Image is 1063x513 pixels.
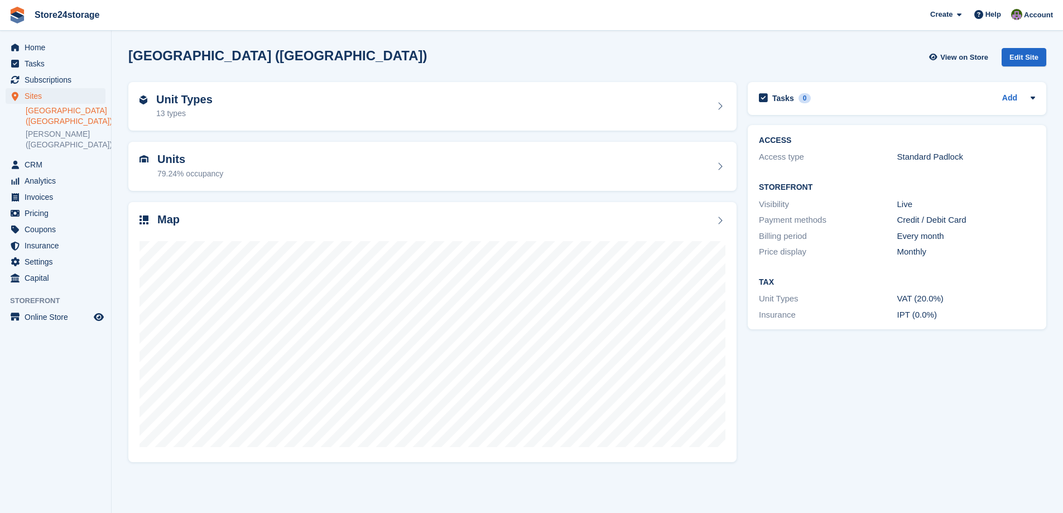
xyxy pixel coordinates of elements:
[25,270,92,286] span: Capital
[759,230,897,243] div: Billing period
[157,168,223,180] div: 79.24% occupancy
[940,52,988,63] span: View on Store
[25,222,92,237] span: Coupons
[140,155,148,163] img: unit-icn-7be61d7bf1b0ce9d3e12c5938cc71ed9869f7b940bace4675aadf7bd6d80202e.svg
[799,93,811,103] div: 0
[25,309,92,325] span: Online Store
[759,309,897,322] div: Insurance
[25,40,92,55] span: Home
[759,214,897,227] div: Payment methods
[759,151,897,164] div: Access type
[6,88,105,104] a: menu
[6,238,105,253] a: menu
[1024,9,1053,21] span: Account
[25,238,92,253] span: Insurance
[897,214,1035,227] div: Credit / Debit Card
[128,142,737,191] a: Units 79.24% occupancy
[25,157,92,172] span: CRM
[26,129,105,150] a: [PERSON_NAME] ([GEOGRAPHIC_DATA])
[26,106,105,127] a: [GEOGRAPHIC_DATA] ([GEOGRAPHIC_DATA])
[6,205,105,221] a: menu
[897,151,1035,164] div: Standard Padlock
[30,6,104,24] a: Store24storage
[10,295,111,306] span: Storefront
[1002,92,1017,105] a: Add
[6,157,105,172] a: menu
[930,9,953,20] span: Create
[1002,48,1046,66] div: Edit Site
[128,202,737,463] a: Map
[759,183,1035,192] h2: Storefront
[92,310,105,324] a: Preview store
[140,215,148,224] img: map-icn-33ee37083ee616e46c38cad1a60f524a97daa1e2b2c8c0bc3eb3415660979fc1.svg
[759,198,897,211] div: Visibility
[25,88,92,104] span: Sites
[25,56,92,71] span: Tasks
[9,7,26,23] img: stora-icon-8386f47178a22dfd0bd8f6a31ec36ba5ce8667c1dd55bd0f319d3a0aa187defe.svg
[25,189,92,205] span: Invoices
[157,153,223,166] h2: Units
[6,222,105,237] a: menu
[897,198,1035,211] div: Live
[156,108,213,119] div: 13 types
[6,270,105,286] a: menu
[6,72,105,88] a: menu
[1011,9,1022,20] img: Jane Welch
[897,230,1035,243] div: Every month
[25,72,92,88] span: Subscriptions
[772,93,794,103] h2: Tasks
[25,254,92,270] span: Settings
[897,246,1035,258] div: Monthly
[759,136,1035,145] h2: ACCESS
[157,213,180,226] h2: Map
[6,189,105,205] a: menu
[128,82,737,131] a: Unit Types 13 types
[6,40,105,55] a: menu
[25,205,92,221] span: Pricing
[128,48,427,63] h2: [GEOGRAPHIC_DATA] ([GEOGRAPHIC_DATA])
[156,93,213,106] h2: Unit Types
[897,309,1035,322] div: IPT (0.0%)
[897,293,1035,305] div: VAT (20.0%)
[6,309,105,325] a: menu
[6,56,105,71] a: menu
[759,278,1035,287] h2: Tax
[1002,48,1046,71] a: Edit Site
[140,95,147,104] img: unit-type-icn-2b2737a686de81e16bb02015468b77c625bbabd49415b5ef34ead5e3b44a266d.svg
[759,246,897,258] div: Price display
[985,9,1001,20] span: Help
[6,254,105,270] a: menu
[25,173,92,189] span: Analytics
[6,173,105,189] a: menu
[759,293,897,305] div: Unit Types
[927,48,993,66] a: View on Store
